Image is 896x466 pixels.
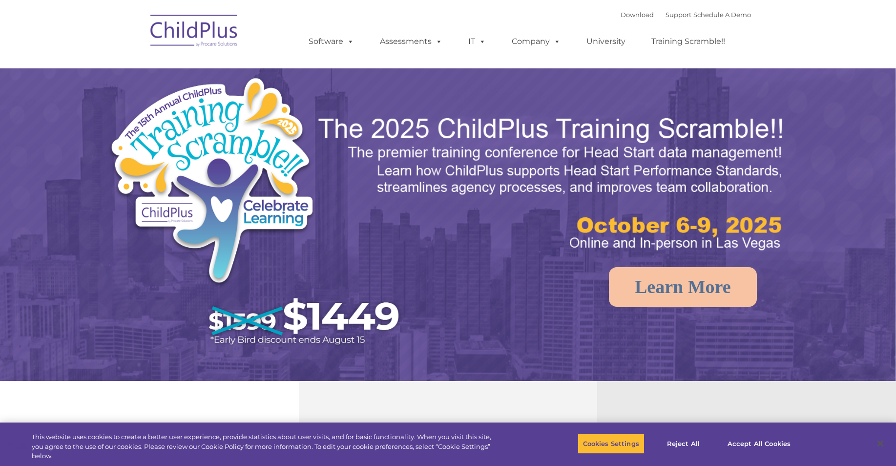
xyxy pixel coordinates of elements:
[136,105,177,112] span: Phone number
[577,32,635,51] a: University
[870,433,891,454] button: Close
[693,11,751,19] a: Schedule A Demo
[653,433,714,454] button: Reject All
[136,64,166,72] span: Last name
[32,432,493,461] div: This website uses cookies to create a better user experience, provide statistics about user visit...
[621,11,751,19] font: |
[146,8,243,57] img: ChildPlus by Procare Solutions
[666,11,691,19] a: Support
[502,32,570,51] a: Company
[578,433,645,454] button: Cookies Settings
[458,32,496,51] a: IT
[299,32,364,51] a: Software
[642,32,735,51] a: Training Scramble!!
[370,32,452,51] a: Assessments
[722,433,796,454] button: Accept All Cookies
[621,11,654,19] a: Download
[609,267,757,307] a: Learn More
